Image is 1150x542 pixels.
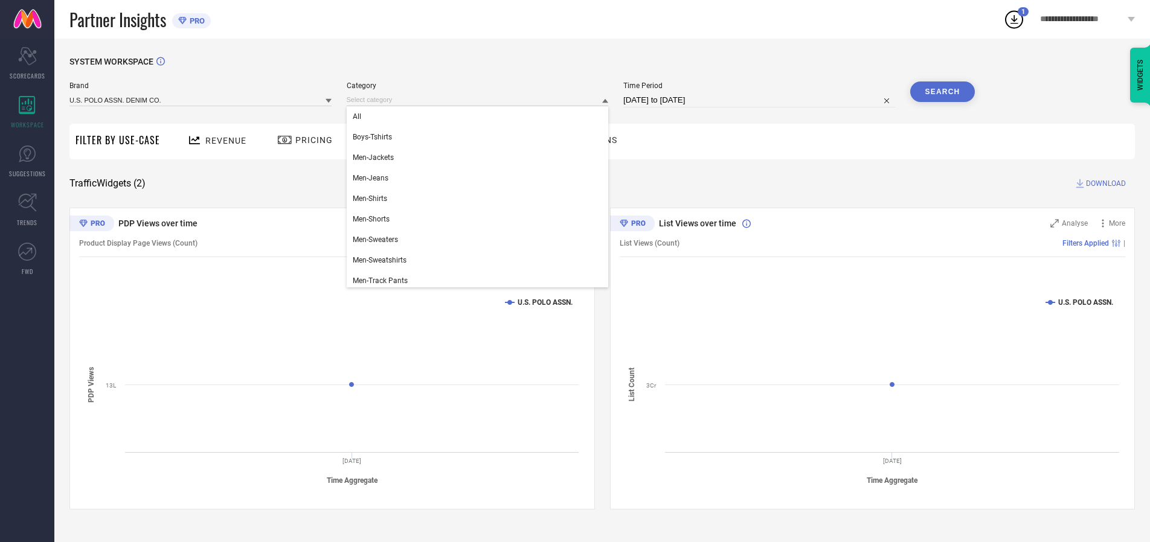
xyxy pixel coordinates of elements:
span: Filters Applied [1062,239,1109,247]
span: Boys-Tshirts [353,133,392,141]
span: Analyse [1062,219,1088,228]
span: All [353,112,361,121]
span: Men-Shorts [353,215,390,223]
span: Time Period [623,81,895,90]
span: | [1123,239,1125,247]
span: Revenue [205,136,246,145]
span: Brand [69,81,332,90]
span: List Views over time [659,218,736,228]
span: PDP Views over time [118,218,198,228]
div: Men-Sweaters [347,229,609,250]
text: U.S. POLO ASSN. [1058,298,1113,307]
span: Filter By Use-Case [75,133,160,147]
text: 13L [106,382,117,389]
span: Partner Insights [69,7,166,32]
tspan: Time Aggregate [867,476,918,485]
div: Open download list [1003,8,1025,30]
span: Men-Track Pants [353,276,408,285]
text: 3Cr [646,382,657,389]
span: SUGGESTIONS [9,169,46,178]
span: Product Display Page Views (Count) [79,239,198,247]
text: [DATE] [883,458,902,464]
span: Category [347,81,609,90]
div: Men-Sweatshirts [347,250,609,270]
div: Men-Jackets [347,147,609,168]
tspan: PDP Views [87,367,95,403]
text: [DATE] [342,458,361,464]
span: SCORECARDS [10,71,45,80]
tspan: Time Aggregate [327,476,378,485]
div: Men-Shorts [347,209,609,229]
span: SYSTEM WORKSPACE [69,57,153,66]
div: Premium [69,215,114,234]
span: Men-Jackets [353,153,394,162]
span: FWD [22,267,33,276]
tspan: List Count [628,368,636,401]
svg: Zoom [1050,219,1059,228]
span: TRENDS [17,218,37,227]
span: Men-Shirts [353,194,387,203]
span: List Views (Count) [620,239,679,247]
span: PRO [187,16,205,25]
input: Select category [347,94,609,106]
div: Men-Shirts [347,188,609,209]
span: Traffic Widgets ( 2 ) [69,177,146,190]
span: More [1109,219,1125,228]
text: U.S. POLO ASSN. [518,298,573,307]
div: Men-Jeans [347,168,609,188]
span: WORKSPACE [11,120,44,129]
span: Men-Sweatshirts [353,256,406,264]
div: Premium [610,215,655,234]
span: Men-Sweaters [353,235,398,244]
button: Search [910,81,975,102]
div: Boys-Tshirts [347,127,609,147]
span: Pricing [295,135,333,145]
input: Select time period [623,93,895,107]
div: All [347,106,609,127]
span: 1 [1021,8,1025,16]
div: Men-Track Pants [347,270,609,291]
span: DOWNLOAD [1086,177,1126,190]
span: Men-Jeans [353,174,388,182]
